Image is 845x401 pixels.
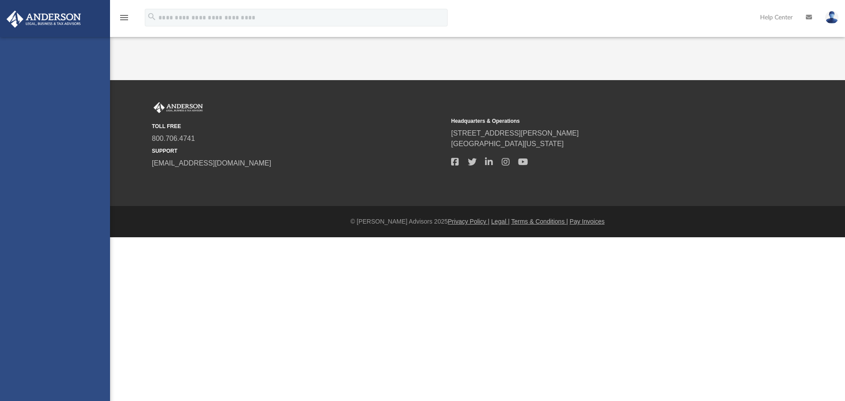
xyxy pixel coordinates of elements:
a: [GEOGRAPHIC_DATA][US_STATE] [451,140,564,147]
i: search [147,12,157,22]
small: TOLL FREE [152,122,445,130]
a: Legal | [491,218,510,225]
a: menu [119,17,129,23]
a: Terms & Conditions | [511,218,568,225]
img: Anderson Advisors Platinum Portal [4,11,84,28]
img: User Pic [825,11,838,24]
div: © [PERSON_NAME] Advisors 2025 [110,217,845,226]
small: SUPPORT [152,147,445,155]
i: menu [119,12,129,23]
a: [EMAIL_ADDRESS][DOMAIN_NAME] [152,159,271,167]
a: Pay Invoices [569,218,604,225]
img: Anderson Advisors Platinum Portal [152,102,205,114]
a: 800.706.4741 [152,135,195,142]
small: Headquarters & Operations [451,117,744,125]
a: Privacy Policy | [448,218,490,225]
a: [STREET_ADDRESS][PERSON_NAME] [451,129,579,137]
